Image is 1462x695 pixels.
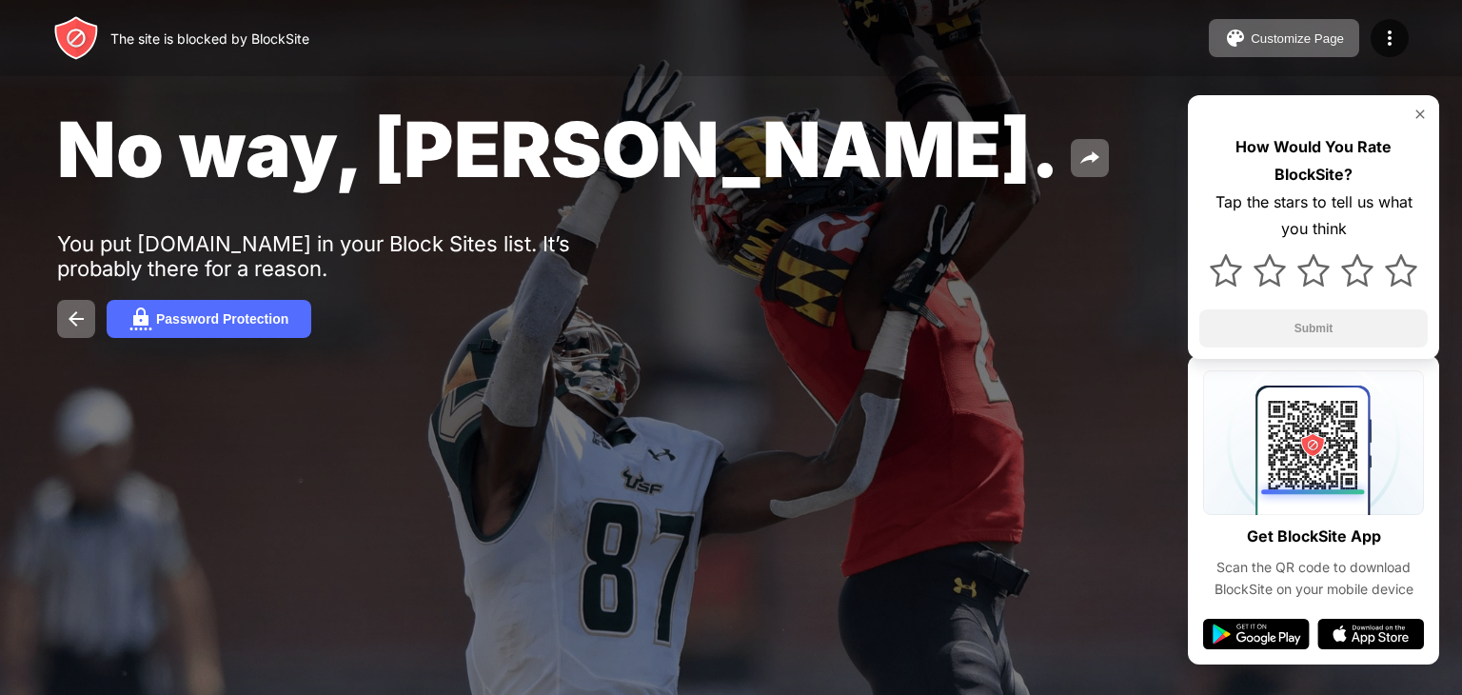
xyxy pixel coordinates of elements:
img: star.svg [1210,254,1242,287]
div: You put [DOMAIN_NAME] in your Block Sites list. It’s probably there for a reason. [57,231,645,281]
div: The site is blocked by BlockSite [110,30,309,47]
img: share.svg [1078,147,1101,169]
img: menu-icon.svg [1378,27,1401,50]
button: Customize Page [1209,19,1359,57]
img: password.svg [129,308,152,330]
img: star.svg [1254,254,1286,287]
img: back.svg [65,308,88,330]
div: Password Protection [156,311,288,327]
img: qrcode.svg [1203,370,1424,515]
img: google-play.svg [1203,619,1310,649]
button: Password Protection [107,300,311,338]
div: Get BlockSite App [1247,523,1381,550]
div: Customize Page [1251,31,1344,46]
img: star.svg [1297,254,1330,287]
div: Scan the QR code to download BlockSite on your mobile device [1203,557,1424,600]
img: pallet.svg [1224,27,1247,50]
img: app-store.svg [1317,619,1424,649]
img: star.svg [1341,254,1373,287]
button: Submit [1199,309,1428,347]
img: rate-us-close.svg [1413,107,1428,122]
div: How Would You Rate BlockSite? [1199,133,1428,189]
img: header-logo.svg [53,15,99,61]
img: star.svg [1385,254,1417,287]
div: Tap the stars to tell us what you think [1199,189,1428,244]
span: No way, [PERSON_NAME]. [57,103,1059,195]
